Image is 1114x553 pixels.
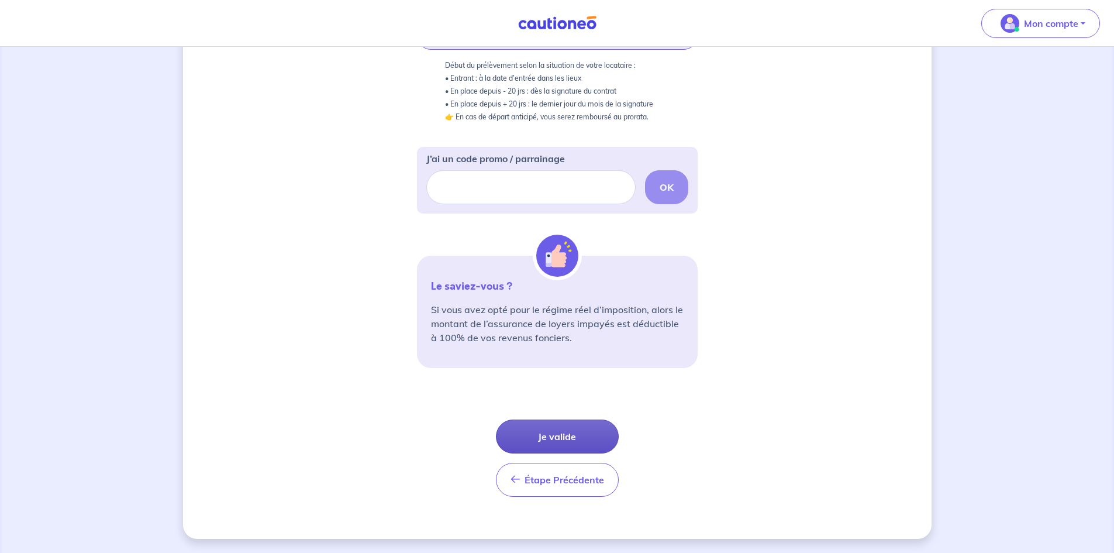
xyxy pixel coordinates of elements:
span: Étape Précédente [525,474,604,486]
img: illu_alert_hand.svg [536,235,578,277]
p: Si vous avez opté pour le régime réel d’imposition, alors le montant de l’assurance de loyers imp... [431,303,684,345]
button: Étape Précédente [496,463,619,497]
img: Cautioneo [513,16,601,30]
p: J’ai un code promo / parrainage [426,152,565,166]
p: Début du prélèvement selon la situation de votre locataire : • Entrant : à la date d’entrée dans ... [445,59,670,123]
button: Je valide [496,420,619,454]
p: Le saviez-vous ? [431,279,684,293]
button: illu_account_valid_menu.svgMon compte [981,9,1100,38]
p: Mon compte [1024,16,1078,30]
img: illu_account_valid_menu.svg [1001,14,1019,33]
